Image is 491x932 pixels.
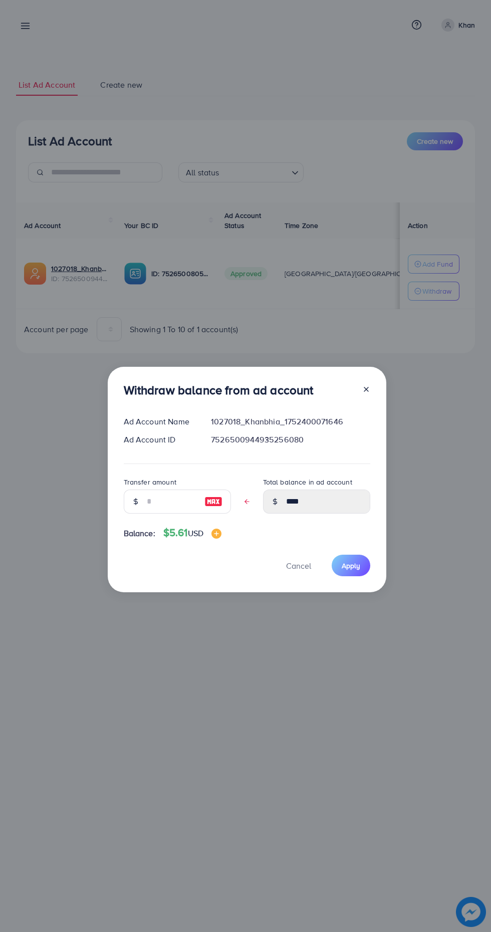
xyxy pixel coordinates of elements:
[124,528,155,539] span: Balance:
[163,527,221,539] h4: $5.61
[286,560,311,571] span: Cancel
[203,416,378,427] div: 1027018_Khanbhia_1752400071646
[274,555,324,576] button: Cancel
[188,528,203,539] span: USD
[124,383,314,397] h3: Withdraw balance from ad account
[211,529,221,539] img: image
[124,477,176,487] label: Transfer amount
[204,496,222,508] img: image
[342,561,360,571] span: Apply
[116,434,203,445] div: Ad Account ID
[116,416,203,427] div: Ad Account Name
[203,434,378,445] div: 7526500944935256080
[332,555,370,576] button: Apply
[263,477,352,487] label: Total balance in ad account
